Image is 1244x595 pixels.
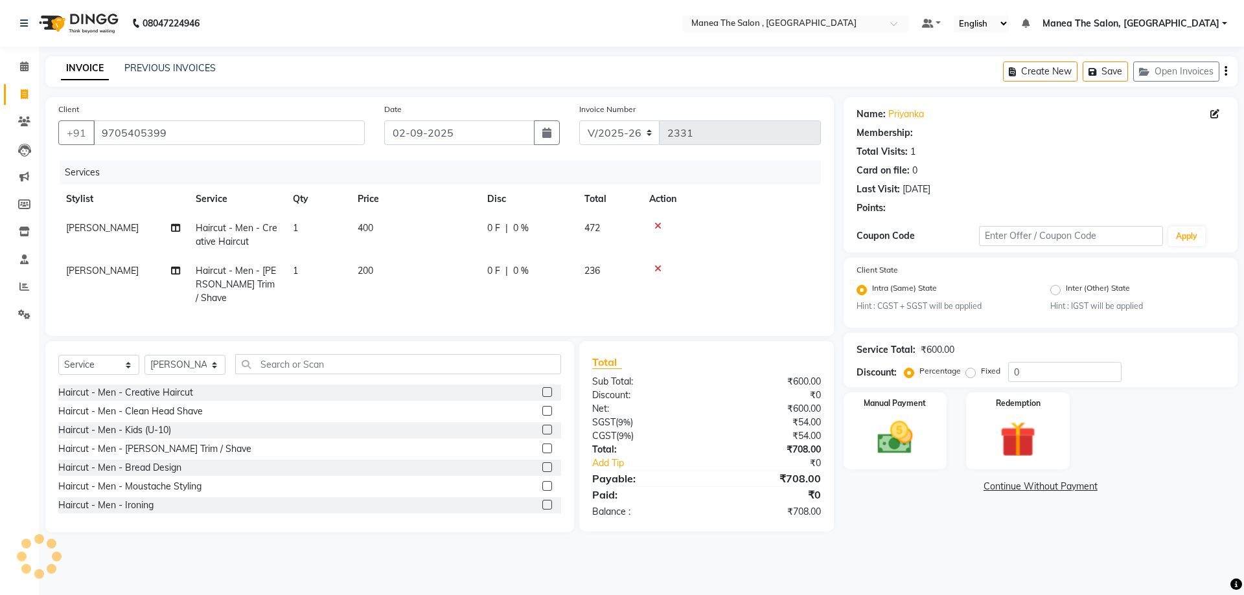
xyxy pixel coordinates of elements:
[1042,17,1219,30] span: Manea The Salon, [GEOGRAPHIC_DATA]
[910,145,916,159] div: 1
[487,264,500,278] span: 0 F
[58,386,193,399] div: Haircut - Men - Creative Haircut
[706,402,830,416] div: ₹600.00
[857,300,1031,312] small: Hint : CGST + SGST will be applied
[857,366,897,379] div: Discount:
[582,487,706,502] div: Paid:
[857,107,886,121] div: Name:
[619,431,631,441] span: 9%
[60,161,831,185] div: Services
[857,229,979,243] div: Coupon Code
[996,398,1041,409] label: Redemption
[584,222,600,234] span: 472
[584,265,600,276] span: 236
[857,126,913,140] div: Membership:
[196,222,277,247] span: Haircut - Men - Creative Haircut
[479,185,577,214] th: Disc
[582,471,706,486] div: Payable:
[93,120,365,145] input: Search by Name/Mobile/Email/Code
[58,442,251,456] div: Haircut - Men - [PERSON_NAME] Trim / Shave
[1083,62,1128,82] button: Save
[618,417,630,427] span: 9%
[866,417,925,458] img: _cash.svg
[857,201,886,215] div: Points:
[513,264,529,278] span: 0 %
[706,429,830,443] div: ₹54.00
[706,505,830,519] div: ₹708.00
[857,164,910,177] div: Card on file:
[293,265,298,276] span: 1
[857,343,916,357] div: Service Total:
[1066,282,1130,298] label: Inter (Other) State
[58,499,154,512] div: Haircut - Men - Ironing
[706,487,830,502] div: ₹0
[727,456,830,470] div: ₹0
[641,185,821,214] th: Action
[857,264,898,276] label: Client State
[921,343,954,357] div: ₹600.00
[58,405,203,418] div: Haircut - Men - Clean Head Shave
[124,62,216,74] a: PREVIOUS INVOICES
[1003,62,1077,82] button: Create New
[706,443,830,456] div: ₹708.00
[857,183,900,196] div: Last Visit:
[143,5,200,41] b: 08047224946
[293,222,298,234] span: 1
[903,183,930,196] div: [DATE]
[582,505,706,519] div: Balance :
[592,430,616,442] span: CGST
[857,145,908,159] div: Total Visits:
[505,264,508,278] span: |
[350,185,479,214] th: Price
[1050,300,1225,312] small: Hint : IGST will be applied
[592,355,622,369] span: Total
[66,222,139,234] span: [PERSON_NAME]
[582,402,706,416] div: Net:
[1168,227,1205,246] button: Apply
[196,265,276,304] span: Haircut - Men - [PERSON_NAME] Trim / Shave
[582,456,727,470] a: Add Tip
[58,120,95,145] button: +91
[582,388,706,402] div: Discount:
[582,429,706,443] div: ( )
[58,104,79,115] label: Client
[58,480,202,493] div: Haircut - Men - Moustache Styling
[706,471,830,486] div: ₹708.00
[505,221,508,235] span: |
[872,282,937,298] label: Intra (Same) State
[979,226,1163,246] input: Enter Offer / Coupon Code
[188,185,285,214] th: Service
[912,164,917,177] div: 0
[582,416,706,429] div: ( )
[706,416,830,429] div: ₹54.00
[235,354,561,374] input: Search or Scan
[989,417,1047,462] img: _gift.svg
[58,185,188,214] th: Stylist
[579,104,636,115] label: Invoice Number
[582,443,706,456] div: Total:
[864,398,926,409] label: Manual Payment
[846,480,1235,493] a: Continue Without Payment
[582,375,706,388] div: Sub Total:
[592,416,616,428] span: SGST
[61,57,109,80] a: INVOICE
[33,5,122,41] img: logo
[981,365,1000,377] label: Fixed
[358,265,373,276] span: 200
[577,185,641,214] th: Total
[285,185,350,214] th: Qty
[706,375,830,388] div: ₹600.00
[58,423,171,437] div: Haircut - Men - Kids (U-10)
[66,265,139,276] span: [PERSON_NAME]
[58,461,181,475] div: Haircut - Men - Bread Design
[384,104,402,115] label: Date
[706,388,830,402] div: ₹0
[919,365,961,377] label: Percentage
[888,107,924,121] a: Priyanka
[487,221,500,235] span: 0 F
[358,222,373,234] span: 400
[513,221,529,235] span: 0 %
[1133,62,1219,82] button: Open Invoices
